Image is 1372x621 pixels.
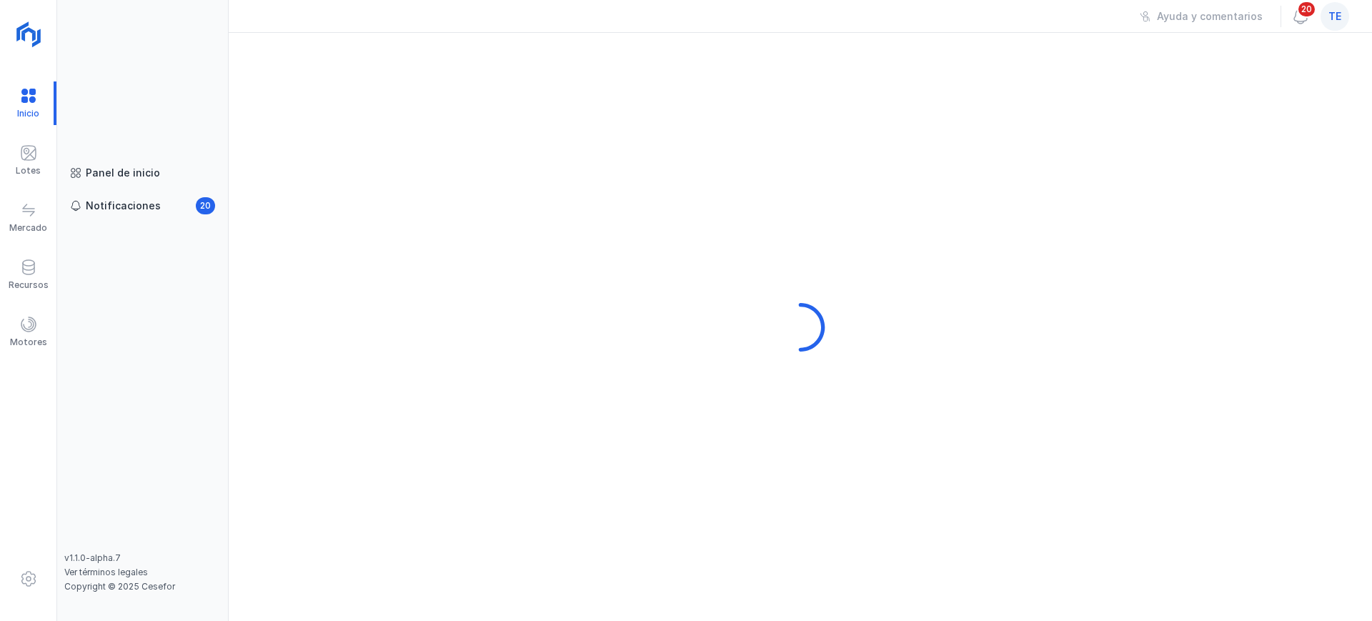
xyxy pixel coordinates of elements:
div: v1.1.0-alpha.7 [64,552,221,564]
div: Motores [10,337,47,348]
button: Ayuda y comentarios [1130,4,1272,29]
div: Lotes [16,165,41,177]
span: 20 [1297,1,1316,18]
span: 20 [196,197,215,214]
div: Copyright © 2025 Cesefor [64,581,221,592]
img: logoRight.svg [11,16,46,52]
div: Notificaciones [86,199,161,213]
a: Ver términos legales [64,567,148,577]
span: te [1328,9,1341,24]
a: Panel de inicio [64,160,221,186]
div: Panel de inicio [86,166,160,180]
div: Ayuda y comentarios [1157,9,1263,24]
div: Recursos [9,279,49,291]
a: Notificaciones20 [64,193,221,219]
div: Mercado [9,222,47,234]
